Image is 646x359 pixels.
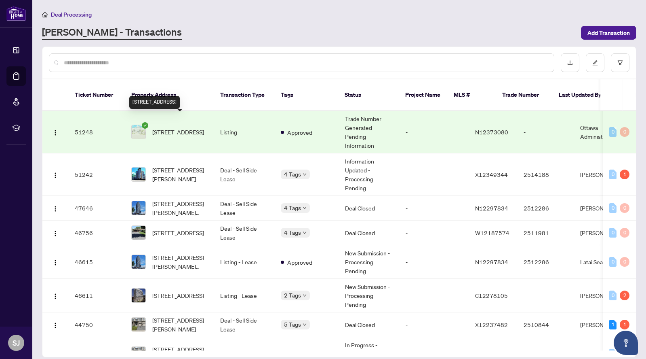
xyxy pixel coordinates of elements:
td: 2510844 [517,312,574,337]
span: Deal Processing [51,11,92,18]
td: - [517,111,574,153]
td: 44750 [68,312,125,337]
span: N12373080 [475,128,508,136]
td: - [399,245,469,279]
th: Project Name [399,79,447,111]
div: 0 [620,257,629,267]
td: 51248 [68,111,125,153]
td: Latai Seadat [574,245,634,279]
span: X12349344 [475,171,508,178]
button: Logo [49,202,62,215]
span: Approved [287,350,312,359]
td: 46611 [68,279,125,312]
span: [STREET_ADDRESS][PERSON_NAME] [152,166,207,183]
button: Logo [49,318,62,331]
td: - [399,111,469,153]
span: down [303,231,307,235]
span: C12278105 [475,292,508,299]
td: 2514188 [517,153,574,196]
span: [STREET_ADDRESS][PERSON_NAME][PERSON_NAME] [152,199,207,217]
span: [STREET_ADDRESS] [152,228,204,237]
img: thumbnail-img [132,125,145,139]
img: thumbnail-img [132,289,145,302]
td: [PERSON_NAME] [574,153,634,196]
td: Listing [214,111,274,153]
button: download [561,53,579,72]
td: [PERSON_NAME] [574,196,634,221]
img: thumbnail-img [132,168,145,181]
th: Status [338,79,399,111]
span: N12297834 [475,258,508,266]
span: X12237482 [475,321,508,328]
span: N12297834 [475,204,508,212]
td: Deal Closed [339,221,399,245]
img: Logo [52,259,59,266]
div: 1 [609,320,617,329]
td: Information Updated - Processing Pending [339,153,399,196]
span: [STREET_ADDRESS][PERSON_NAME][PERSON_NAME] [152,253,207,271]
th: Transaction Type [214,79,274,111]
span: down [303,172,307,176]
span: X12237482 [475,350,508,357]
td: 2512286 [517,196,574,221]
div: 0 [609,127,617,137]
td: Deal - Sell Side Lease [214,312,274,337]
span: Approved [287,258,312,267]
span: 4 Tags [284,203,301,212]
button: Logo [49,226,62,239]
div: 2 [620,291,629,300]
td: - [399,279,469,312]
button: edit [586,53,604,72]
button: Logo [49,125,62,138]
td: 46756 [68,221,125,245]
button: Logo [49,168,62,181]
button: Add Transaction [581,26,636,40]
img: thumbnail-img [132,255,145,269]
span: down [303,323,307,327]
span: 5 Tags [284,320,301,329]
span: 4 Tags [284,228,301,237]
div: 0 [620,228,629,238]
div: 0 [609,257,617,267]
td: - [399,312,469,337]
span: 4 Tags [284,170,301,179]
img: thumbnail-img [132,201,145,215]
td: - [399,196,469,221]
span: [STREET_ADDRESS] [152,127,204,136]
td: 47646 [68,196,125,221]
img: Logo [52,130,59,136]
div: 1 [620,320,629,329]
div: 0 [609,349,617,359]
span: 2 Tags [284,291,301,300]
span: [STREET_ADDRESS] [152,291,204,300]
span: download [567,60,573,66]
td: New Submission - Processing Pending [339,279,399,312]
td: Listing - Lease [214,245,274,279]
td: [PERSON_NAME] [574,221,634,245]
td: Deal - Sell Side Lease [214,196,274,221]
td: Deal - Sell Side Lease [214,153,274,196]
img: logo [6,6,26,21]
td: - [517,279,574,312]
img: Logo [52,293,59,300]
img: Logo [52,206,59,212]
div: 0 [609,203,617,213]
div: [STREET_ADDRESS] [129,96,180,109]
th: MLS # [447,79,496,111]
span: filter [617,60,623,66]
button: filter [611,53,629,72]
div: 0 [609,228,617,238]
th: Property Address [125,79,214,111]
span: down [303,206,307,210]
td: [PERSON_NAME] [574,312,634,337]
td: 51242 [68,153,125,196]
td: Deal Closed [339,196,399,221]
td: [PERSON_NAME] [574,279,634,312]
button: Logo [49,255,62,268]
div: 0 [620,203,629,213]
th: Tags [274,79,338,111]
td: Listing - Lease [214,279,274,312]
button: Open asap [614,331,638,355]
span: home [42,12,48,17]
span: SJ [13,337,20,348]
